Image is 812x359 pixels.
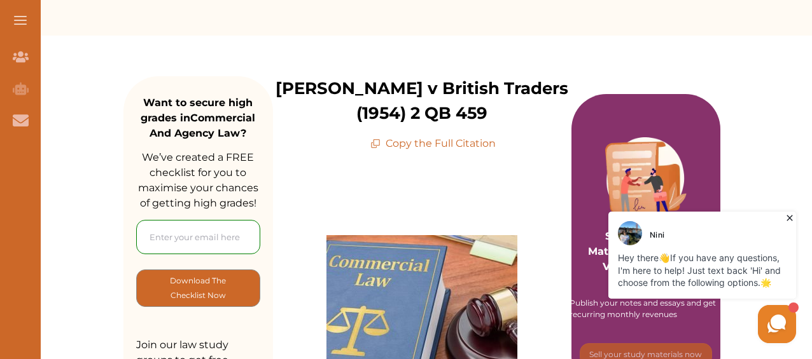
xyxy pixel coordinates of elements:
[370,136,496,151] p: Copy the Full Citation
[584,193,708,290] p: Sell your Study Materials to Generate Value from your Knowledge
[136,269,260,307] button: [object Object]
[136,220,260,254] input: Enter your email here
[162,273,234,303] p: Download The Checklist Now
[138,151,258,209] span: We’ve created a FREE checklist for you to maximise your chances of getting high grades!
[507,208,799,346] iframe: HelpCrunch
[141,97,255,139] strong: Want to secure high grades in Commercial And Agency Law ?
[273,76,571,126] p: [PERSON_NAME] v British Traders (1954) 2 QB 459
[605,137,687,219] img: Purple card image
